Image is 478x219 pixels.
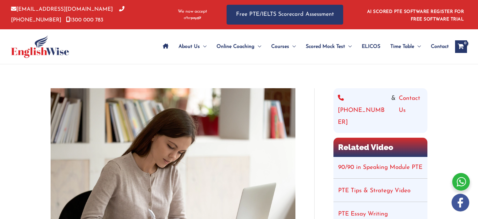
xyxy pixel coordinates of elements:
span: Contact [431,36,449,58]
img: cropped-ew-logo [11,35,69,58]
a: CoursesMenu Toggle [266,36,301,58]
span: Menu Toggle [200,36,206,58]
a: [EMAIL_ADDRESS][DOMAIN_NAME] [11,7,113,12]
span: Time Table [390,36,414,58]
a: View Shopping Cart, empty [455,40,467,53]
span: Online Coaching [217,36,255,58]
a: 1300 000 783 [66,17,103,23]
span: Menu Toggle [255,36,261,58]
span: We now accept [178,9,207,15]
span: Menu Toggle [414,36,421,58]
a: 90/90 in Speaking Module PTE [338,164,422,170]
a: Time TableMenu Toggle [385,36,426,58]
a: Online CoachingMenu Toggle [212,36,266,58]
span: Menu Toggle [289,36,296,58]
a: ELICOS [357,36,385,58]
h2: Related Video [333,138,427,157]
a: Free PTE/IELTS Scorecard Assessment [227,5,343,25]
img: white-facebook.png [452,194,469,211]
a: Scored Mock TestMenu Toggle [301,36,357,58]
span: Courses [271,36,289,58]
a: AI SCORED PTE SOFTWARE REGISTER FOR FREE SOFTWARE TRIAL [367,9,464,22]
a: PTE Tips & Strategy Video [338,188,410,194]
aside: Header Widget 1 [363,4,467,25]
span: Scored Mock Test [306,36,345,58]
div: & [338,93,423,129]
span: Menu Toggle [345,36,352,58]
a: [PHONE_NUMBER] [11,7,124,22]
a: PTE Essay Writing [338,211,388,217]
img: Afterpay-Logo [184,16,201,20]
a: About UsMenu Toggle [173,36,212,58]
nav: Site Navigation: Main Menu [158,36,449,58]
span: ELICOS [362,36,380,58]
a: [PHONE_NUMBER] [338,93,388,129]
span: About Us [179,36,200,58]
a: Contact Us [399,93,423,129]
a: Contact [426,36,449,58]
